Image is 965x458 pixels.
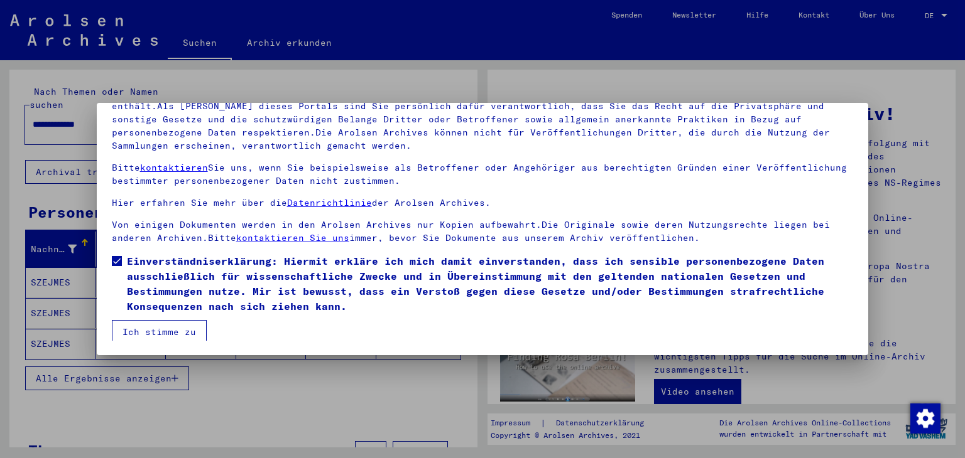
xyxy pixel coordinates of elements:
a: Datenrichtlinie [287,197,372,208]
p: Bitte Sie uns, wenn Sie beispielsweise als Betroffener oder Angehöriger aus berechtigten Gründen ... [112,161,854,188]
p: Hier erfahren Sie mehr über die der Arolsen Archives. [112,196,854,210]
button: Ich stimme zu [112,320,207,344]
img: Zustimmung ändern [910,403,940,434]
a: kontaktieren [140,162,208,173]
p: Bitte beachten Sie, dass dieses Portal über NS - Verfolgte sensible Daten zu identifizierten oder... [112,87,854,152]
span: Einverständniserklärung: Hiermit erkläre ich mich damit einverstanden, dass ich sensible personen... [127,253,854,314]
p: Von einigen Dokumenten werden in den Arolsen Archives nur Kopien aufbewahrt.Die Originale sowie d... [112,218,854,245]
a: kontaktieren Sie uns [236,232,349,243]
